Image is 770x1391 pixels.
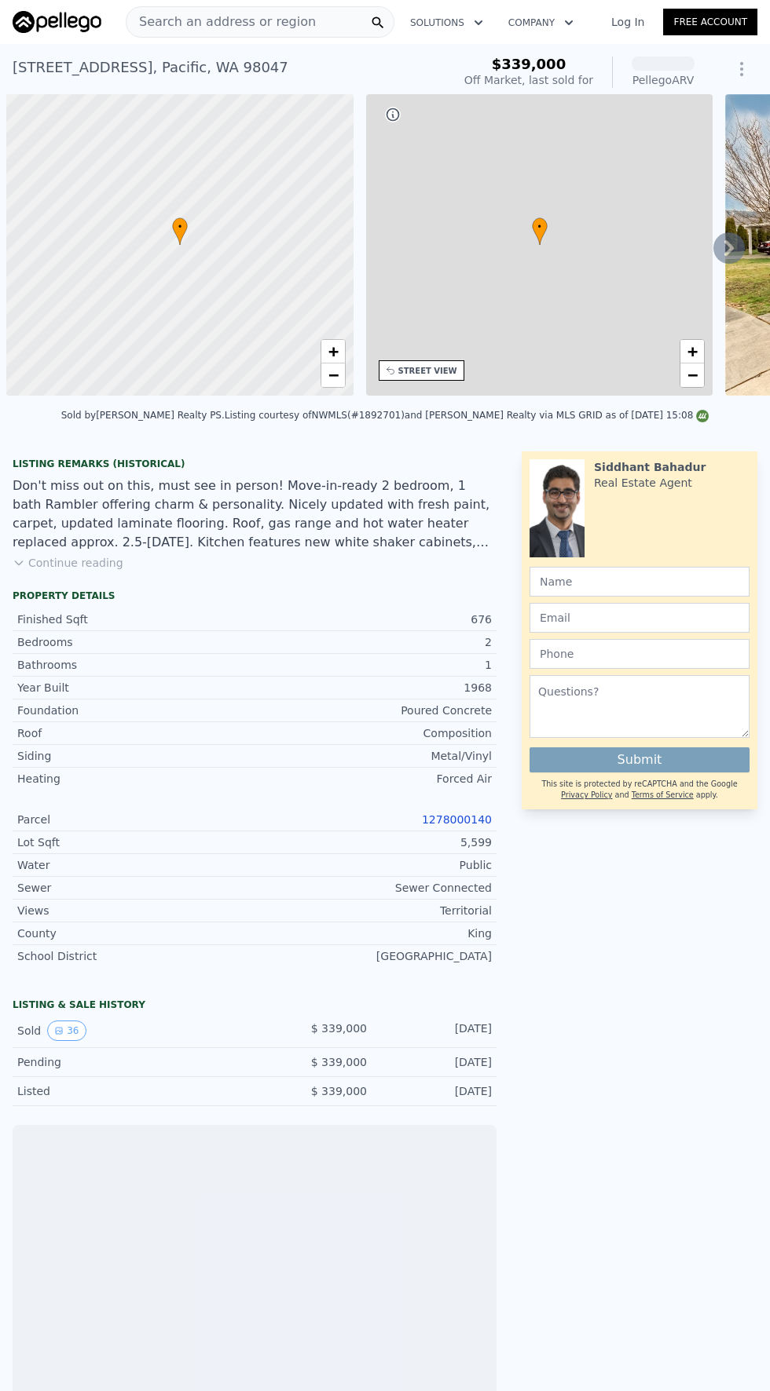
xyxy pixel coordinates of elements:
span: Search an address or region [126,13,316,31]
div: Parcel [17,812,255,827]
div: LISTING & SALE HISTORY [13,999,497,1014]
div: Bathrooms [17,657,255,673]
div: This site is protected by reCAPTCHA and the Google and apply. [530,779,750,801]
span: • [532,220,548,234]
img: NWMLS Logo [696,410,709,422]
span: − [687,365,698,385]
div: Foundation [17,703,255,718]
div: Don't miss out on this, must see in person! Move-in-ready 2 bedroom, 1 bath Rambler offering char... [13,476,497,552]
span: + [328,341,338,361]
button: Company [496,9,586,37]
div: Siddhant Bahadur [594,459,706,475]
div: Finished Sqft [17,612,255,627]
div: Listed [17,1083,242,1099]
div: • [172,217,188,245]
div: Sold [17,1020,242,1041]
div: County [17,926,255,941]
a: Terms of Service [632,790,694,799]
div: 2 [255,634,492,650]
div: Siding [17,748,255,764]
div: Pending [17,1054,242,1070]
span: $ 339,000 [311,1056,367,1068]
div: Property details [13,590,497,602]
a: 1278000140 [422,813,492,826]
div: Composition [255,725,492,741]
div: [DATE] [379,1020,492,1041]
div: Forced Air [255,771,492,787]
div: Sold by [PERSON_NAME] Realty PS . [61,410,225,421]
button: Submit [530,747,750,772]
div: Lot Sqft [17,834,255,850]
div: 5,599 [255,834,492,850]
button: Continue reading [13,555,123,571]
div: Year Built [17,680,255,695]
div: 1 [255,657,492,673]
div: Public [255,857,492,873]
div: STREET VIEW [398,365,457,377]
div: [GEOGRAPHIC_DATA] [255,948,492,964]
div: Listing courtesy of NWMLS (#1892701) and [PERSON_NAME] Realty via MLS GRID as of [DATE] 15:08 [225,410,709,421]
div: 676 [255,612,492,627]
a: Free Account [663,9,757,35]
div: Roof [17,725,255,741]
button: Show Options [726,53,757,85]
div: Sewer Connected [255,880,492,896]
div: [STREET_ADDRESS] , Pacific , WA 98047 [13,57,288,78]
div: Territorial [255,903,492,918]
span: − [328,365,338,385]
div: [DATE] [379,1054,492,1070]
div: Listing Remarks (Historical) [13,458,497,470]
div: Real Estate Agent [594,475,692,491]
img: Pellego [13,11,101,33]
a: Privacy Policy [561,790,612,799]
input: Email [530,603,750,633]
div: Pellego ARV [632,72,695,88]
div: 1968 [255,680,492,695]
input: Name [530,567,750,597]
div: Off Market, last sold for [464,72,593,88]
div: School District [17,948,255,964]
div: • [532,217,548,245]
button: Solutions [398,9,496,37]
a: Zoom in [321,340,345,363]
div: Metal/Vinyl [255,748,492,764]
input: Phone [530,639,750,669]
a: Zoom out [680,363,704,387]
span: $ 339,000 [311,1022,367,1035]
div: King [255,926,492,941]
div: Bedrooms [17,634,255,650]
div: Heating [17,771,255,787]
span: $339,000 [492,56,566,72]
a: Zoom in [680,340,704,363]
span: • [172,220,188,234]
div: Water [17,857,255,873]
span: + [687,341,698,361]
div: Views [17,903,255,918]
a: Zoom out [321,363,345,387]
div: [DATE] [379,1083,492,1099]
span: $ 339,000 [311,1085,367,1097]
a: Log In [592,14,663,30]
div: Sewer [17,880,255,896]
button: View historical data [47,1020,86,1041]
div: Poured Concrete [255,703,492,718]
